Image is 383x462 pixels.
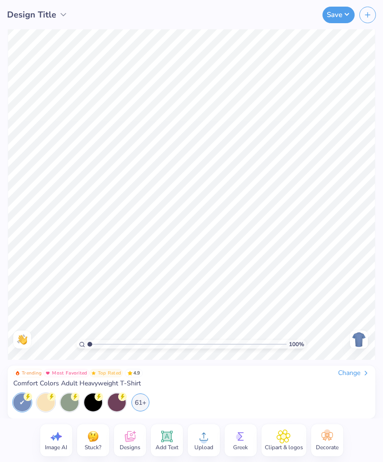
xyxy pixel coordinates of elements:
span: Most Favorited [52,371,87,375]
img: Most Favorited sort [45,371,50,375]
div: Change [338,369,370,377]
div: 61+ [131,393,149,411]
img: Top Rated sort [91,371,96,375]
span: Stuck? [85,444,101,451]
button: Save [322,7,355,23]
button: Badge Button [13,369,44,377]
span: 100 % [289,340,304,349]
span: 4.9 [125,369,143,377]
button: Badge Button [44,369,89,377]
span: Design Title [7,9,56,21]
span: Top Rated [98,371,122,375]
span: Comfort Colors Adult Heavyweight T-Shirt [13,379,141,388]
span: Decorate [316,444,339,451]
img: Back [351,332,366,347]
span: Add Text [156,444,178,451]
img: Trending sort [15,371,20,375]
span: Greek [233,444,248,451]
button: Badge Button [89,369,123,377]
span: Clipart & logos [265,444,303,451]
img: Stuck? [86,429,100,444]
span: Designs [120,444,140,451]
span: Image AI [45,444,67,451]
span: Trending [22,371,42,375]
span: Upload [194,444,213,451]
